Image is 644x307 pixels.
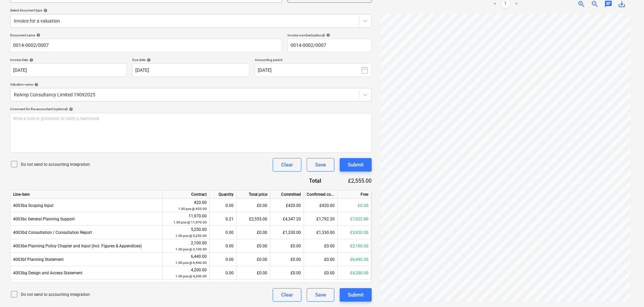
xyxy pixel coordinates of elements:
div: £2,555.00 [237,212,270,226]
span: help [68,107,73,111]
div: 11,970.00 [165,213,207,225]
div: 2,100.00 [165,240,207,252]
div: Quantity [210,190,237,199]
div: Clear [281,160,293,169]
div: £1,792.20 [304,212,338,226]
div: Valuation name [10,82,372,87]
span: 4003be Planning Policy Chapter and Input (incl. Figures & Appendices) [13,244,142,248]
div: Select document type [10,8,372,12]
div: Submit [348,160,364,169]
div: Due date [132,58,249,62]
div: Save [315,290,326,299]
div: Total [284,177,332,185]
input: Document name [10,39,282,52]
span: help [35,33,40,37]
div: Total price [237,190,270,199]
div: 0.00 [210,226,237,239]
div: £0.00 [270,239,304,253]
div: £2,100.00 [338,239,371,253]
div: £1,330.00 [270,226,304,239]
button: Save [307,288,334,302]
div: 0.00 [210,199,237,212]
div: £0.00 [237,226,270,239]
span: 4003bf Planning Statement [13,257,64,262]
div: £0.00 [237,266,270,280]
span: help [42,8,47,12]
div: £420.00 [270,199,304,212]
div: 5,250.00 [165,226,207,239]
button: Save [307,158,334,172]
span: 4003bg Design and Access Statement [13,271,82,275]
div: £0.00 [304,253,338,266]
small: 1.00 pcs @ 6,440.00 [175,261,207,265]
div: £420.00 [304,199,338,212]
input: Invoice date not specified [10,63,127,77]
div: Line-item [10,190,163,199]
div: Save [315,160,326,169]
small: 1.00 pcs @ 420.00 [178,207,207,211]
input: Invoice number [287,39,372,52]
button: Submit [340,158,372,172]
span: help [33,83,38,87]
div: 0.21 [210,212,237,226]
input: Due date not specified [132,63,249,77]
span: help [325,33,330,37]
div: Free [338,190,371,199]
div: Comment for the accountant (optional) [10,107,372,111]
div: £1,330.00 [304,226,338,239]
button: [DATE] [255,63,372,77]
small: 1.00 pcs @ 2,100.00 [175,247,207,251]
div: Confirmed costs [304,190,338,199]
div: £3,920.00 [338,226,371,239]
span: 4003bc General Planning Support [13,217,75,221]
div: £0.00 [237,199,270,212]
div: £2,555.00 [332,177,372,185]
div: £0.00 [304,239,338,253]
div: Submit [348,290,364,299]
span: help [28,58,33,62]
small: 1.00 pcs @ 4,200.00 [175,274,207,278]
div: 4,200.00 [165,267,207,279]
div: 0.00 [210,266,237,280]
div: 0.00 [210,239,237,253]
div: £7,622.80 [338,212,371,226]
div: Document name [10,33,282,37]
iframe: Chat Widget [610,275,644,307]
div: Committed [270,190,304,199]
div: £0.00 [270,266,304,280]
div: Contract [163,190,210,199]
div: £0.00 [270,253,304,266]
div: £0.00 [237,239,270,253]
small: 1.00 pcs @ 11,970.00 [173,220,207,224]
div: £0.00 [338,199,371,212]
div: Clear [281,290,293,299]
small: 1.00 pcs @ 5,250.00 [175,234,207,238]
button: Clear [273,158,301,172]
div: £0.00 [304,266,338,280]
div: £6,440.00 [338,253,371,266]
p: Accounting period [255,58,372,63]
div: 420.00 [165,199,207,212]
div: £0.00 [237,253,270,266]
div: Invoice date [10,58,127,62]
span: 4003bd Consultation / Consultation Report [13,230,92,235]
button: Submit [340,288,372,302]
div: 6,440.00 [165,253,207,266]
span: help [145,58,151,62]
div: £4,347.20 [270,212,304,226]
p: Do not send to accounting integration [21,162,90,167]
span: 4003ba Scoping Input [13,203,54,208]
div: 0.00 [210,253,237,266]
div: Invoice number (optional) [287,33,372,37]
div: £4,200.00 [338,266,371,280]
button: Clear [273,288,301,302]
p: Do not send to accounting integration [21,292,90,298]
